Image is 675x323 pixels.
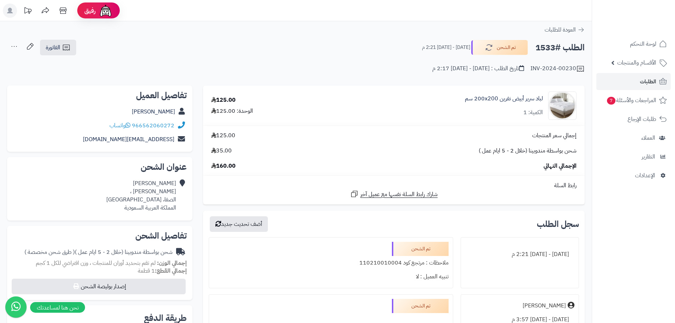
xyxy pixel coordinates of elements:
a: [PERSON_NAME] [132,107,175,116]
a: شارك رابط السلة نفسها مع عميل آخر [350,190,438,199]
span: العودة للطلبات [545,26,576,34]
span: رفيق [84,6,96,15]
a: تحديثات المنصة [19,4,36,20]
img: logo-2.png [627,16,668,31]
a: الإعدادات [596,167,671,184]
small: [DATE] - [DATE] 2:21 م [422,44,470,51]
h3: سجل الطلب [537,220,579,228]
div: 125.00 [211,96,236,104]
div: شحن بواسطة مندوبينا (خلال 2 - 5 ايام عمل ) [24,248,173,256]
div: رابط السلة [206,182,582,190]
a: التقارير [596,148,671,165]
a: العودة للطلبات [545,26,585,34]
h2: تفاصيل الشحن [13,232,187,240]
button: أضف تحديث جديد [210,216,268,232]
span: الطلبات [640,77,656,87]
h2: عنوان الشحن [13,163,187,171]
h2: الطلب #1533 [535,40,585,55]
span: 35.00 [211,147,232,155]
a: لباد سرير أبيض نفرين 200x200 سم [465,95,543,103]
img: ai-face.png [99,4,113,18]
span: شارك رابط السلة نفسها مع عميل آخر [360,190,438,199]
span: 160.00 [211,162,236,170]
span: 125.00 [211,132,235,140]
a: المراجعات والأسئلة7 [596,92,671,109]
span: ( طرق شحن مخصصة ) [24,248,75,256]
span: 7 [607,97,616,105]
span: الأقسام والمنتجات [617,58,656,68]
span: لوحة التحكم [630,39,656,49]
div: تنبيه العميل : لا [213,270,448,284]
span: التقارير [642,152,655,162]
button: تم الشحن [471,40,528,55]
a: 966562060272 [132,121,174,130]
div: [PERSON_NAME] [523,302,566,310]
strong: إجمالي القطع: [155,267,187,275]
div: الوحدة: 125.00 [211,107,253,115]
a: العملاء [596,129,671,146]
a: [EMAIL_ADDRESS][DOMAIN_NAME] [83,135,174,144]
div: ملاحظات : مرتجع كود 110210010004 [213,256,448,270]
span: إجمالي سعر المنتجات [532,132,576,140]
span: الإجمالي النهائي [544,162,576,170]
a: طلبات الإرجاع [596,111,671,128]
div: [DATE] - [DATE] 2:21 م [465,247,574,261]
a: الفاتورة [40,40,76,55]
span: طلبات الإرجاع [628,114,656,124]
small: 1 قطعة [138,267,187,275]
div: تاريخ الطلب : [DATE] - [DATE] 2:17 م [432,65,524,73]
a: واتساب [109,121,130,130]
div: الكمية: 1 [523,108,543,117]
span: الفاتورة [46,43,60,52]
h2: طريقة الدفع [144,314,187,322]
span: الإعدادات [635,171,655,180]
a: لوحة التحكم [596,35,671,52]
span: المراجعات والأسئلة [606,95,656,105]
div: تم الشحن [392,299,449,313]
span: العملاء [641,133,655,143]
a: الطلبات [596,73,671,90]
div: [PERSON_NAME] [PERSON_NAME] ، الصفا، [GEOGRAPHIC_DATA] المملكة العربية السعودية [106,179,176,212]
button: إصدار بوليصة الشحن [12,279,186,294]
span: شحن بواسطة مندوبينا (خلال 2 - 5 ايام عمل ) [479,147,576,155]
h2: تفاصيل العميل [13,91,187,100]
img: 1733125673-220107020015-90x90.jpg [549,91,576,120]
div: INV-2024-00230 [530,65,585,73]
span: لم تقم بتحديد أوزان للمنتجات ، وزن افتراضي للكل 1 كجم [36,259,156,267]
strong: إجمالي الوزن: [157,259,187,267]
div: تم الشحن [392,242,449,256]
